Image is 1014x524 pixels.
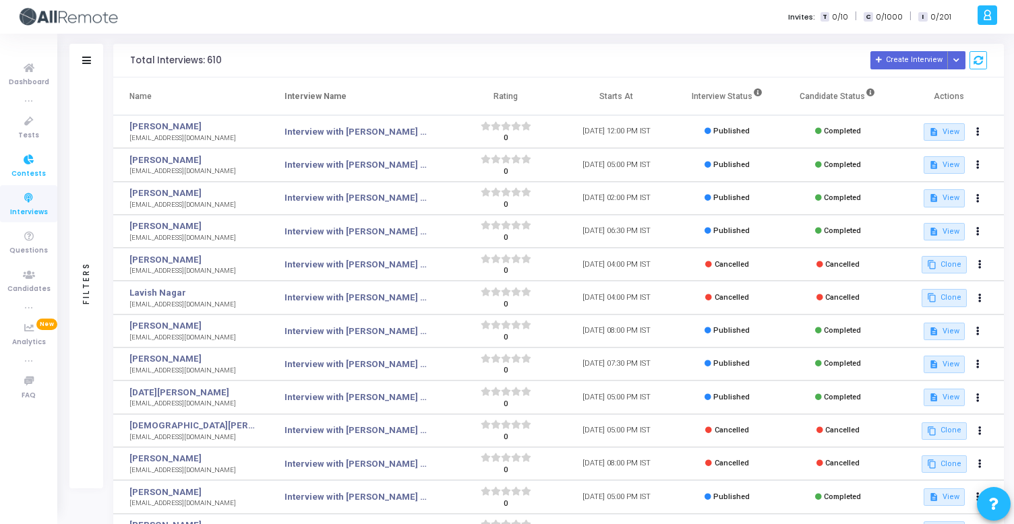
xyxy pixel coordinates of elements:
span: 0/10 [832,11,848,23]
div: [EMAIL_ADDRESS][DOMAIN_NAME] [129,300,255,310]
td: [DATE] 05:00 PM IST [561,148,672,181]
a: Interview with [PERSON_NAME] <> Senior React Native Developer, Round 2 [285,490,429,504]
span: Completed [824,160,861,169]
div: Filters [80,209,92,357]
div: [EMAIL_ADDRESS][DOMAIN_NAME] [129,266,255,276]
mat-icon: description [929,227,938,236]
td: [DATE] 06:30 PM IST [561,215,672,248]
span: | [909,9,912,24]
a: Interview with [PERSON_NAME] <> Senior React Native Developer, Round 1 [285,258,429,271]
th: Name [113,77,268,115]
div: [EMAIL_ADDRESS][DOMAIN_NAME] [129,166,255,176]
button: Clone [922,289,967,306]
div: Total Interviews: 610 [130,55,222,66]
span: New [36,319,57,330]
td: [DATE] 08:00 PM IST [561,447,672,480]
a: Interview with [PERSON_NAME] <> Senior Frontend Engineer - Round 1 [285,457,429,471]
div: 0 [481,232,531,244]
a: [PERSON_NAME] [129,220,255,233]
span: Questions [9,245,48,257]
div: [EMAIL_ADDRESS][DOMAIN_NAME] [129,133,255,143]
a: Interview with [PERSON_NAME] <> SDET, Round 1 [285,191,429,205]
div: Button group with nested dropdown [947,51,966,69]
td: [DATE] 04:00 PM IST [561,281,672,314]
a: Interview with [PERSON_NAME] <> Senior React Native Developer, Round 2 [285,391,429,404]
span: Published [713,326,750,335]
div: [EMAIL_ADDRESS][DOMAIN_NAME] [129,233,255,243]
mat-icon: content_copy [927,260,936,269]
div: [EMAIL_ADDRESS][DOMAIN_NAME] [129,366,255,376]
button: View [924,323,965,340]
span: FAQ [22,390,36,401]
td: [DATE] 05:00 PM IST [561,480,672,513]
a: [PERSON_NAME] [129,187,255,200]
span: Cancelled [825,459,860,467]
a: Interview with [PERSON_NAME] <> SDET, Round 1 [285,125,429,139]
mat-icon: description [929,160,938,170]
span: Candidates [7,284,51,295]
span: Published [713,160,750,169]
div: 0 [481,465,531,476]
td: [DATE] 05:00 PM IST [561,381,672,414]
a: [DATE][PERSON_NAME] [129,386,255,399]
div: [EMAIL_ADDRESS][DOMAIN_NAME] [129,432,255,443]
button: View [924,223,965,240]
div: [EMAIL_ADDRESS][DOMAIN_NAME] [129,465,255,476]
th: Starts At [561,77,672,115]
th: Actions [893,77,1004,115]
div: 0 [481,299,531,310]
span: Published [713,127,750,135]
span: Cancelled [825,260,860,269]
mat-icon: content_copy [927,293,936,302]
a: [PERSON_NAME] [129,120,255,133]
span: Cancelled [715,426,749,434]
mat-icon: description [929,127,938,137]
td: [DATE] 07:30 PM IST [561,348,672,381]
span: Published [713,359,750,368]
span: Completed [824,393,861,401]
span: Completed [824,359,861,368]
span: I [918,12,927,22]
a: [PERSON_NAME] [129,319,255,333]
th: Interview Name [268,77,450,115]
span: Published [713,226,750,235]
a: [PERSON_NAME] [129,452,255,465]
button: View [924,356,965,373]
a: Interview with [PERSON_NAME] <> Senior SDET/SDET, Round 1 [285,358,429,371]
span: Cancelled [715,293,749,302]
span: | [855,9,857,24]
td: [DATE] 05:00 PM IST [561,414,672,447]
span: Published [713,193,750,202]
mat-icon: description [929,492,938,502]
span: Cancelled [715,260,749,269]
span: Published [713,393,750,401]
div: 0 [481,133,531,144]
a: Interview with [PERSON_NAME] <> Senior React Native Developer, Round 1 [285,291,429,304]
label: Invites: [788,11,815,23]
div: 0 [481,265,531,277]
span: 0/1000 [876,11,903,23]
button: View [924,488,965,506]
div: [EMAIL_ADDRESS][DOMAIN_NAME] [129,498,255,509]
a: Interview with [PERSON_NAME] <> Senior Backend Engineer, Round 1 [285,424,429,437]
span: Published [713,492,750,501]
span: Cancelled [825,426,860,434]
mat-icon: description [929,393,938,402]
button: Clone [922,422,967,440]
img: logo [17,3,118,30]
mat-icon: description [929,193,938,203]
span: Tests [18,130,39,141]
a: Interview with [PERSON_NAME] <> SDET, Round 1 [285,158,429,172]
th: Rating [450,77,561,115]
span: C [864,12,872,22]
span: Dashboard [9,77,49,88]
a: [PERSON_NAME] [129,352,255,366]
span: Completed [824,193,861,202]
button: Clone [922,455,967,473]
a: Interview with [PERSON_NAME] <> Senior SDET/SDET, Round 1 [285,325,429,338]
div: [EMAIL_ADDRESS][DOMAIN_NAME] [129,333,255,343]
td: [DATE] 02:00 PM IST [561,182,672,215]
span: Analytics [12,337,46,348]
a: [PERSON_NAME] [129,486,255,499]
span: Completed [824,127,861,135]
